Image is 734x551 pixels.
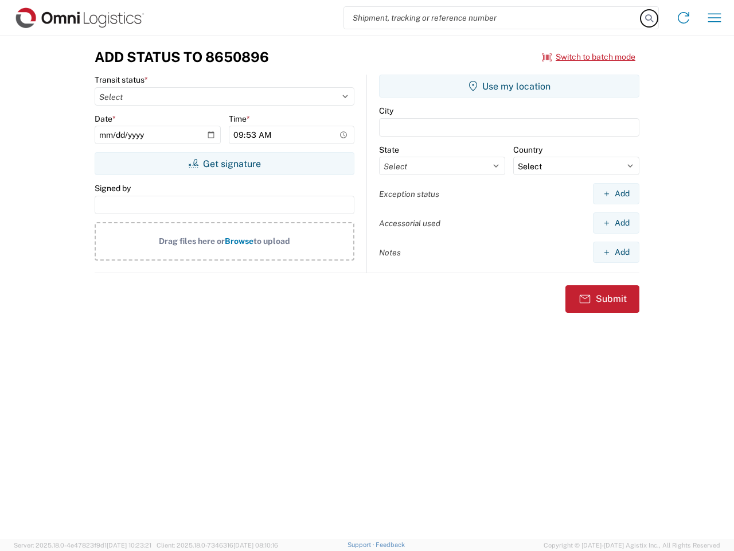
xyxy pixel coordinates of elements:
[344,7,641,29] input: Shipment, tracking or reference number
[513,145,542,155] label: Country
[379,106,393,116] label: City
[157,542,278,549] span: Client: 2025.18.0-7346316
[565,285,639,313] button: Submit
[593,242,639,263] button: Add
[379,189,439,199] label: Exception status
[95,114,116,124] label: Date
[379,247,401,258] label: Notes
[593,212,639,234] button: Add
[95,49,269,65] h3: Add Status to 8650896
[14,542,151,549] span: Server: 2025.18.0-4e47823f9d1
[95,183,131,193] label: Signed by
[542,48,635,67] button: Switch to batch mode
[379,145,399,155] label: State
[233,542,278,549] span: [DATE] 08:10:16
[376,541,405,548] a: Feedback
[348,541,376,548] a: Support
[253,236,290,246] span: to upload
[225,236,253,246] span: Browse
[379,75,639,98] button: Use my location
[95,75,148,85] label: Transit status
[379,218,440,228] label: Accessorial used
[107,542,151,549] span: [DATE] 10:23:21
[229,114,250,124] label: Time
[544,540,720,550] span: Copyright © [DATE]-[DATE] Agistix Inc., All Rights Reserved
[95,152,354,175] button: Get signature
[159,236,225,246] span: Drag files here or
[593,183,639,204] button: Add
